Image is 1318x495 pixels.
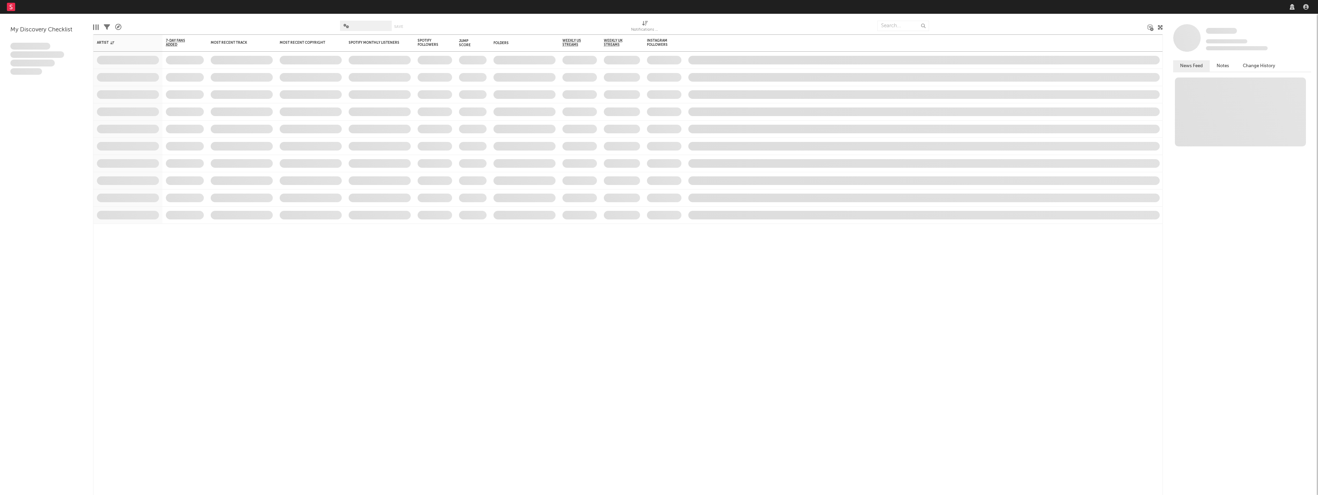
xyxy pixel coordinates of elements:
[10,43,50,50] span: Lorem ipsum dolor
[97,41,149,45] div: Artist
[493,41,545,45] div: Folders
[394,25,403,29] button: Save
[10,60,55,66] span: Praesent ac interdum
[211,41,262,45] div: Most Recent Track
[10,26,83,34] div: My Discovery Checklist
[93,17,99,37] div: Edit Columns
[459,39,476,47] div: Jump Score
[104,17,110,37] div: Filters
[1206,39,1247,43] span: Tracking Since: [DATE]
[10,51,64,58] span: Integer aliquet in purus et
[562,39,587,47] span: Weekly US Streams
[349,41,400,45] div: Spotify Monthly Listeners
[1236,60,1282,72] button: Change History
[631,26,659,34] div: Notifications (Artist)
[418,39,442,47] div: Spotify Followers
[604,39,630,47] span: Weekly UK Streams
[1210,60,1236,72] button: Notes
[877,21,929,31] input: Search...
[166,39,193,47] span: 7-Day Fans Added
[280,41,331,45] div: Most Recent Copyright
[1206,46,1268,50] span: 0 fans last week
[115,17,121,37] div: A&R Pipeline
[647,39,671,47] div: Instagram Followers
[631,17,659,37] div: Notifications (Artist)
[10,68,42,75] span: Aliquam viverra
[1206,28,1237,34] a: Some Artist
[1173,60,1210,72] button: News Feed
